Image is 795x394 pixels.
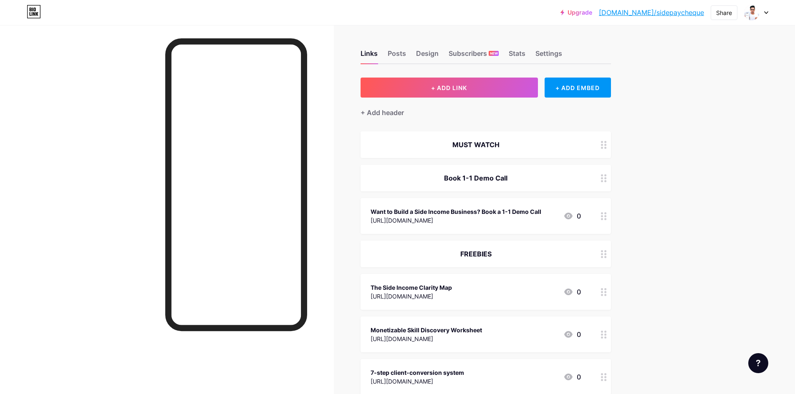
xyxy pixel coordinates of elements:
[371,140,581,150] div: MUST WATCH
[371,249,581,259] div: FREEBIES
[371,207,541,216] div: Want to Build a Side Income Business? Book a 1-1 Demo Call
[361,78,538,98] button: + ADD LINK
[560,9,592,16] a: Upgrade
[490,51,498,56] span: NEW
[716,8,732,17] div: Share
[545,78,611,98] div: + ADD EMBED
[744,5,760,20] img: sidepaycheque
[371,283,452,292] div: The Side Income Clarity Map
[361,108,404,118] div: + Add header
[371,377,464,386] div: [URL][DOMAIN_NAME]
[371,173,581,183] div: Book 1-1 Demo Call
[416,48,439,63] div: Design
[371,292,452,301] div: [URL][DOMAIN_NAME]
[371,216,541,225] div: [URL][DOMAIN_NAME]
[431,84,467,91] span: + ADD LINK
[599,8,704,18] a: [DOMAIN_NAME]/sidepaycheque
[563,287,581,297] div: 0
[563,372,581,382] div: 0
[361,48,378,63] div: Links
[535,48,562,63] div: Settings
[509,48,525,63] div: Stats
[371,334,482,343] div: [URL][DOMAIN_NAME]
[371,368,464,377] div: 7-step client-conversion system
[449,48,499,63] div: Subscribers
[563,211,581,221] div: 0
[388,48,406,63] div: Posts
[371,326,482,334] div: Monetizable Skill Discovery Worksheet
[563,329,581,339] div: 0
